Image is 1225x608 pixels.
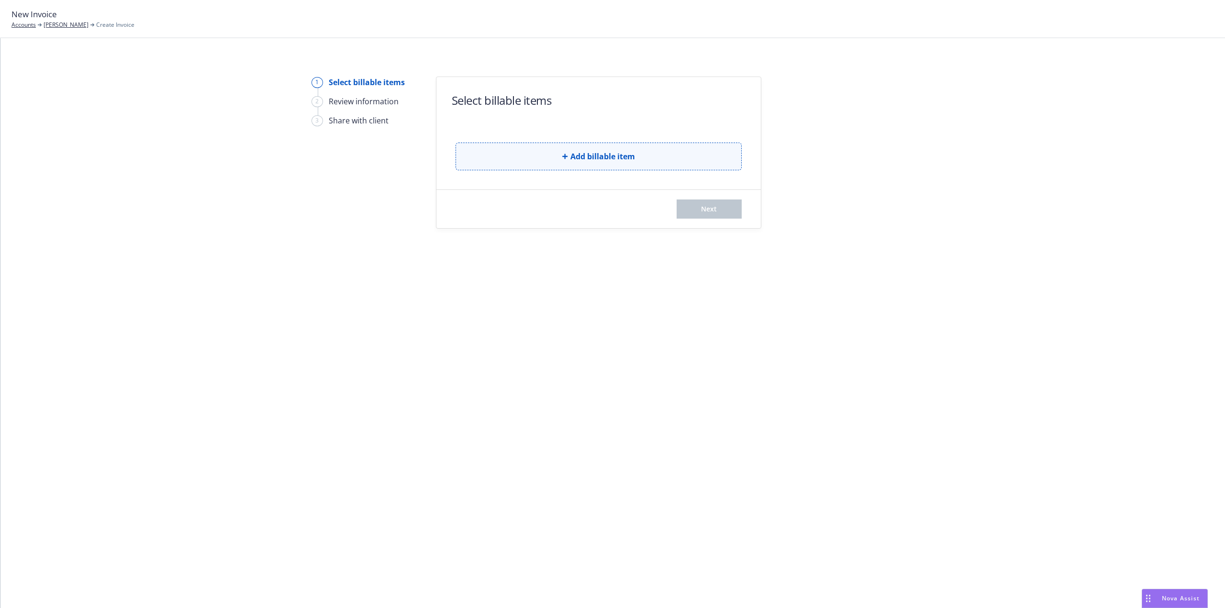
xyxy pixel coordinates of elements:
[677,199,742,219] button: Next
[11,21,36,29] a: Accounts
[456,143,742,170] button: Add billable item
[329,115,389,126] div: Share with client
[329,96,399,107] div: Review information
[312,96,323,107] div: 2
[96,21,134,29] span: Create Invoice
[1142,589,1208,608] button: Nova Assist
[570,151,635,162] span: Add billable item
[452,92,552,108] h1: Select billable items
[1162,594,1200,602] span: Nova Assist
[1142,589,1154,608] div: Drag to move
[329,77,405,88] div: Select billable items
[701,204,717,213] span: Next
[44,21,89,29] a: [PERSON_NAME]
[312,77,323,88] div: 1
[312,115,323,126] div: 3
[11,8,57,21] span: New Invoice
